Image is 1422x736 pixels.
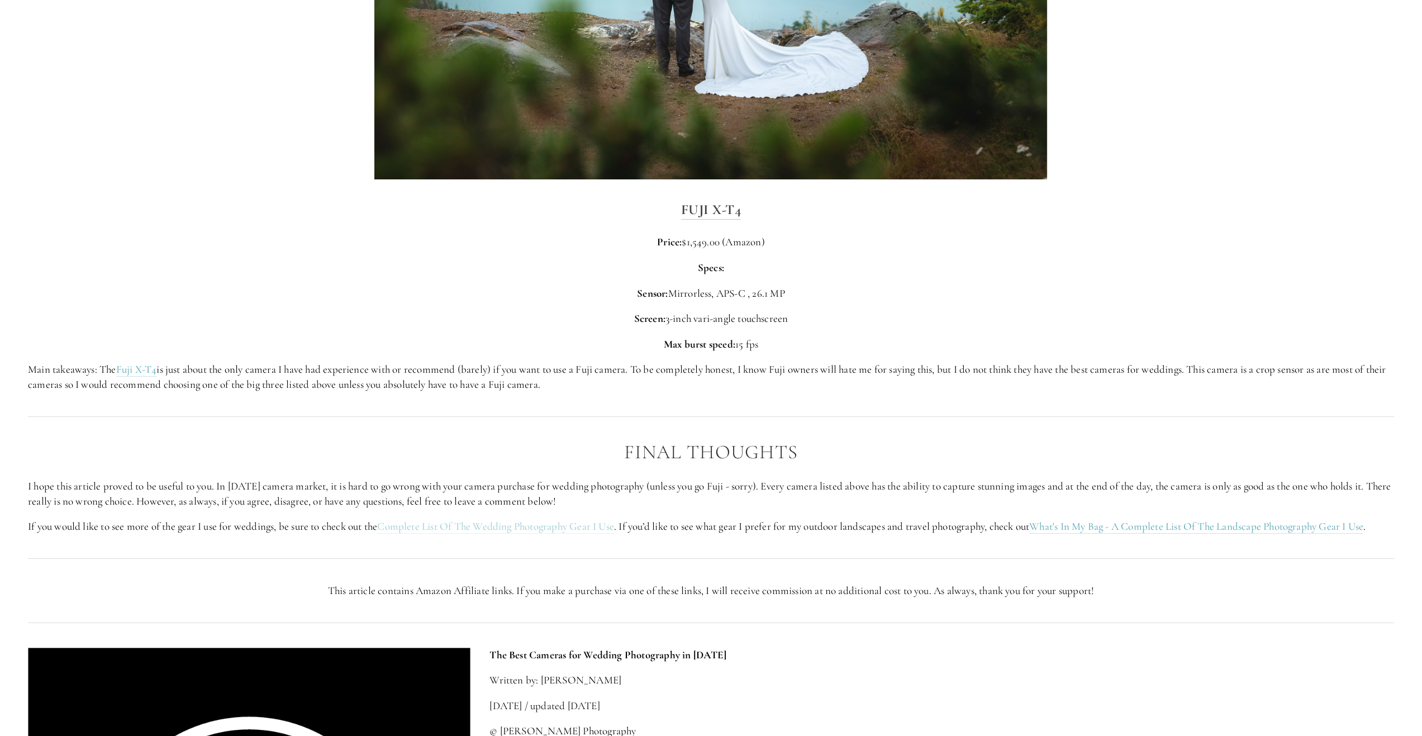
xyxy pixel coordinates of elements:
[377,520,614,534] a: Complete List Of The Wedding Photography Gear I Use
[489,673,1394,688] p: Written by: [PERSON_NAME]
[28,311,1394,326] p: 3-inch vari-angle touchscreen
[681,201,741,218] strong: Fuji X-T4
[28,519,1394,534] p: If you would like to see more of the gear I use for weddings, be sure to check out the . If you’d...
[116,363,157,377] a: Fuji X-T4
[28,479,1394,509] p: I hope this article proved to be useful to you. In [DATE] camera market, it is hard to go wrong w...
[489,648,726,661] strong: The Best Cameras for Wedding Photography in [DATE]
[28,235,1394,250] p: $1,549.00 (Amazon)
[28,362,1394,392] p: Main takeaways: The is just about the only camera I have had experience with or recommend (barely...
[489,699,1394,714] p: [DATE] / updated [DATE]
[28,286,1394,301] p: Mirrorless, APS-C , 26.1 MP
[637,287,668,300] strong: Sensor:
[1029,520,1363,534] a: What's In My Bag - A Complete List Of The Landscape Photography Gear I Use
[698,261,724,274] strong: Specs:
[634,312,665,325] strong: Screen:
[657,235,682,248] strong: Price:
[681,201,741,219] a: Fuji X-T4
[28,583,1394,599] p: This article contains Amazon Affiliate links. If you make a purchase via one of these links, I wi...
[664,338,735,350] strong: Max burst speed:
[28,337,1394,352] p: 15 fps
[28,441,1394,463] h2: Final Thoughts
